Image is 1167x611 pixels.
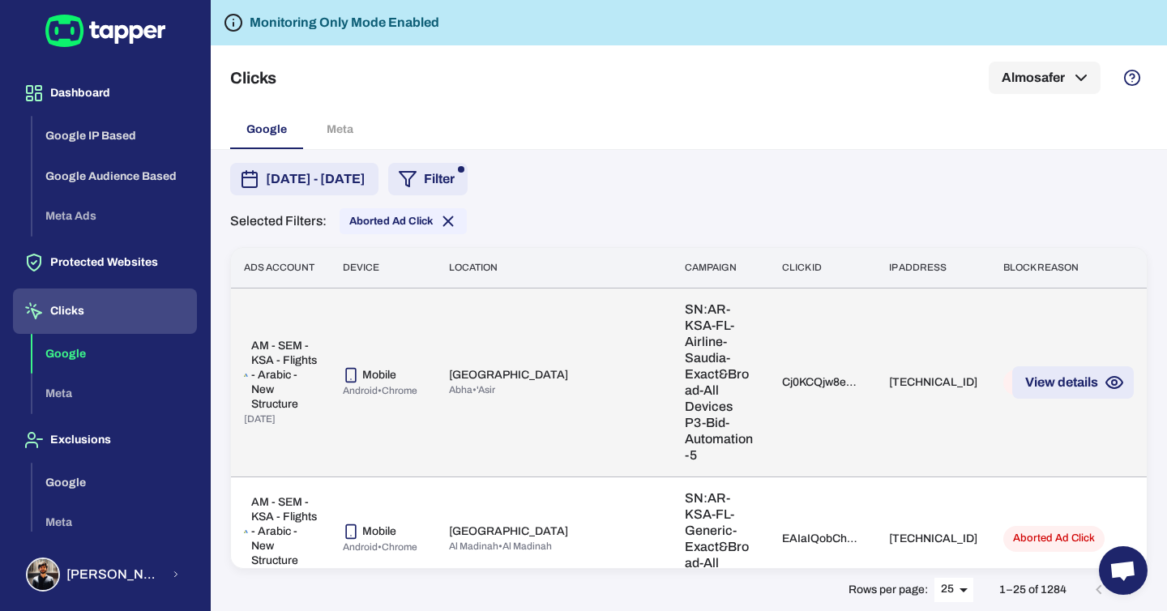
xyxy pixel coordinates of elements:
th: Campaign [672,248,769,288]
a: Google [32,345,197,359]
span: [DATE] [244,413,276,425]
h6: Monitoring Only Mode Enabled [250,13,439,32]
button: Almosafer [989,62,1101,94]
a: Protected Websites [13,254,197,268]
th: IP address [876,248,990,288]
span: Al Madinah • Al Madinah [449,540,552,552]
span: Android • Chrome [343,541,417,553]
div: EAIaIQobChMIqb760f--jwMVIaf9BR1p-QUAEAAYAiAAEgKEVPD_BwE [782,532,863,546]
button: Dashboard [13,70,197,116]
th: Device [330,248,436,288]
div: 25 [934,578,973,601]
a: Dashboard [13,85,197,99]
a: Google IP Based [32,128,197,142]
button: Google IP Based [32,116,197,156]
p: Selected Filters: [230,213,327,229]
p: SN:AR-KSA-FL-Generic-Exact&Broad-All Devices [685,490,756,587]
span: Android • Chrome [343,385,417,396]
button: Syed Zaidi[PERSON_NAME] [PERSON_NAME] [13,551,197,598]
button: Clicks [13,288,197,334]
svg: Tapper is not blocking any fraudulent activity for this domain [224,13,243,32]
button: Google Audience Based [32,156,197,197]
p: Rows per page: [849,583,928,597]
div: Aborted Ad Click [340,208,467,234]
span: Aborted Ad Click [1003,532,1105,545]
span: Google [246,122,287,137]
p: AM - SEM - KSA - Flights - Arabic - New Structure [251,495,317,568]
p: [GEOGRAPHIC_DATA] [449,524,568,539]
span: [DATE] - [DATE] [266,169,365,189]
button: Google [32,334,197,374]
a: Open chat [1099,546,1148,595]
th: Block reason [990,248,1121,288]
td: [TECHNICAL_ID] [876,288,990,476]
span: Aborted Ad Click [1003,375,1105,389]
h5: Clicks [230,68,276,88]
div: Cj0KCQjw8eTFBhCXARIsAIkiuOyBA9RF-4NTGu2BWVDMbH0hB3G2JeuuVRmmGR4dGI9qLBjcdUnF15waAu4tEALw_wcB [782,375,863,390]
button: Exclusions [13,417,197,463]
p: Mobile [362,524,396,539]
button: Filter [388,163,468,195]
td: [TECHNICAL_ID] [876,476,990,600]
a: Google [32,474,197,488]
p: Mobile [362,368,396,382]
p: SN:AR-KSA-FL-Airline-Saudia-Exact&Broad-All Devices P3-Bid-Automation-5 [685,301,756,464]
span: Aborted Ad Click [349,215,433,228]
p: 1–25 of 1284 [999,583,1067,597]
button: Google [32,463,197,503]
button: View details [1012,366,1134,399]
a: Google Audience Based [32,168,197,182]
th: Click id [769,248,876,288]
th: Ads account [231,248,330,288]
p: AM - SEM - KSA - Flights - Arabic - New Structure [251,339,317,412]
button: [DATE] - [DATE] [230,163,378,195]
button: Protected Websites [13,240,197,285]
p: [GEOGRAPHIC_DATA] [449,368,568,382]
th: Location [436,248,672,288]
a: Exclusions [13,432,197,446]
span: [PERSON_NAME] [PERSON_NAME] [66,566,161,583]
img: Syed Zaidi [28,559,58,590]
a: Clicks [13,303,197,317]
span: Abha • 'Asir [449,384,495,395]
